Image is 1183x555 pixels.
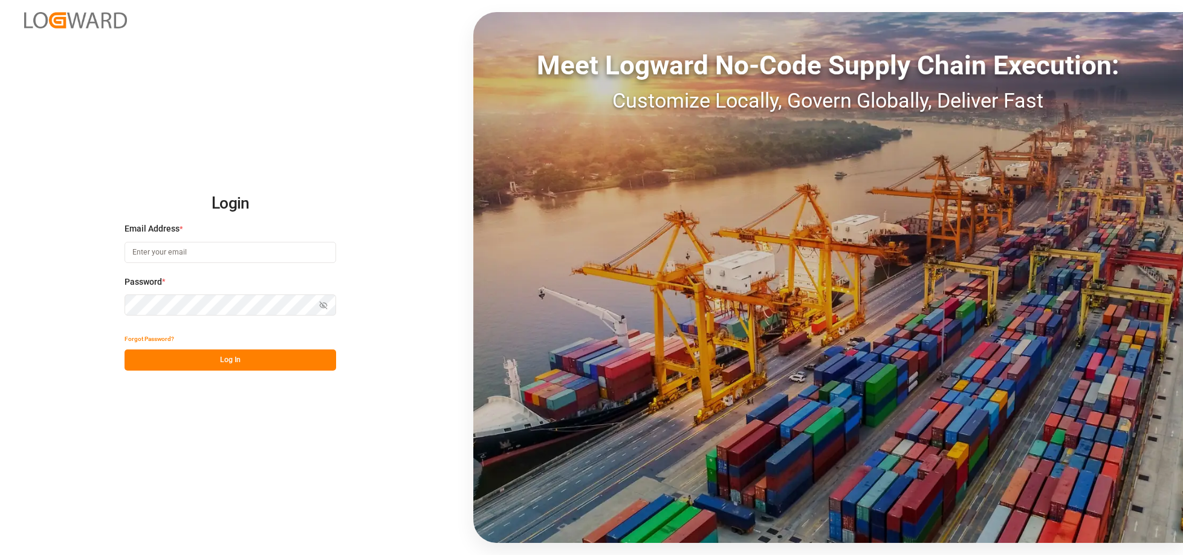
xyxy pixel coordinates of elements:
[125,349,336,371] button: Log In
[125,276,162,288] span: Password
[125,242,336,263] input: Enter your email
[125,184,336,223] h2: Login
[125,328,174,349] button: Forgot Password?
[24,12,127,28] img: Logward_new_orange.png
[473,85,1183,116] div: Customize Locally, Govern Globally, Deliver Fast
[125,222,180,235] span: Email Address
[473,45,1183,85] div: Meet Logward No-Code Supply Chain Execution:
